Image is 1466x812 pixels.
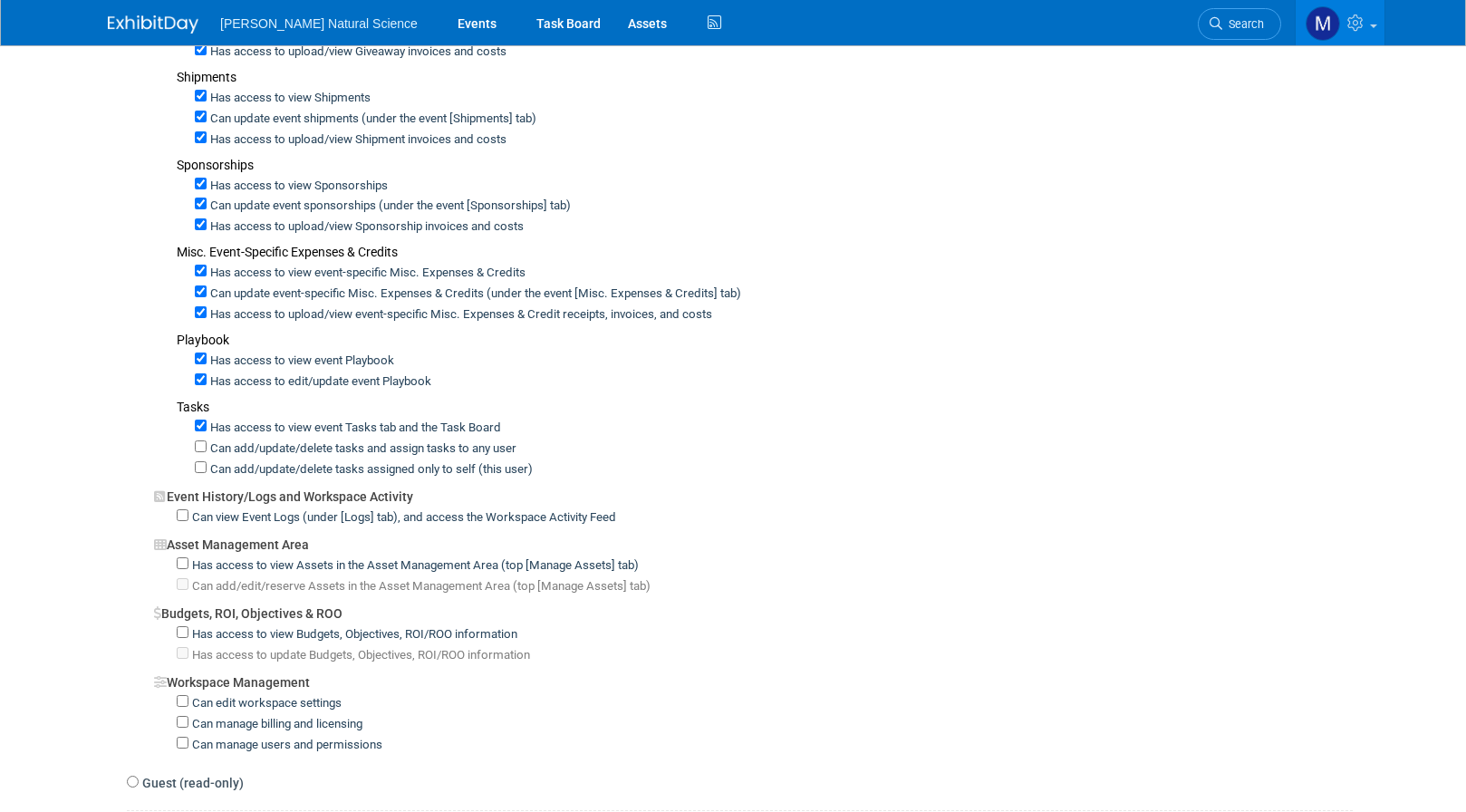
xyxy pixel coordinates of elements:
label: Has access to view Shipments [207,90,371,107]
label: Can edit workspace settings [188,695,342,712]
label: Can add/update/delete tasks and assign tasks to any user [207,440,516,458]
label: Has access to edit/update event Playbook [207,373,431,391]
label: Can add/edit/reserve Assets in the Asset Management Area (top [Manage Assets] tab) [188,578,651,595]
label: Has access to update Budgets, Objectives, ROI/ROO information [188,647,530,664]
div: Shipments [177,68,1353,86]
label: Can manage billing and licensing [188,716,362,733]
label: Has access to view Sponsorships [207,178,388,195]
a: Search [1198,8,1281,40]
label: Can update event-specific Misc. Expenses & Credits (under the event [Misc. Expenses & Credits] tab) [207,285,741,303]
div: Budgets, ROI, Objectives & ROO [154,595,1353,623]
div: Event History/Logs and Workspace Activity [154,478,1353,506]
label: Has access to upload/view Shipment invoices and costs [207,131,506,149]
label: Can update event sponsorships (under the event [Sponsorships] tab) [207,198,571,215]
img: Meggie Asche [1306,6,1340,41]
span: [PERSON_NAME] Natural Science [220,16,418,31]
label: Has access to view event Playbook [207,353,394,370]
label: Can add/update/delete tasks assigned only to self (this user) [207,461,533,478]
label: Can update event shipments (under the event [Shipments] tab) [207,111,536,128]
span: Search [1222,17,1264,31]
label: Has access to upload/view event-specific Misc. Expenses & Credit receipts, invoices, and costs [207,306,712,324]
div: Asset Management Area [154,527,1353,554]
label: Has access to upload/view Giveaway invoices and costs [207,43,506,61]
label: Has access to view event-specific Misc. Expenses & Credits [207,265,526,282]
label: Has access to view Budgets, Objectives, ROI/ROO information [188,626,517,643]
label: Can view Event Logs (under [Logs] tab), and access the Workspace Activity Feed [188,509,616,527]
div: Workspace Management [154,664,1353,691]
label: Has access to view Assets in the Asset Management Area (top [Manage Assets] tab) [188,557,639,575]
label: Guest (read-only) [139,774,244,792]
label: Has access to view event Tasks tab and the Task Board [207,420,501,437]
div: Misc. Event-Specific Expenses & Credits [177,243,1353,261]
div: Tasks [177,398,1353,416]
div: Playbook [177,331,1353,349]
div: Sponsorships [177,156,1353,174]
label: Can manage users and permissions [188,737,382,754]
label: Has access to upload/view Sponsorship invoices and costs [207,218,524,236]
img: ExhibitDay [108,15,198,34]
